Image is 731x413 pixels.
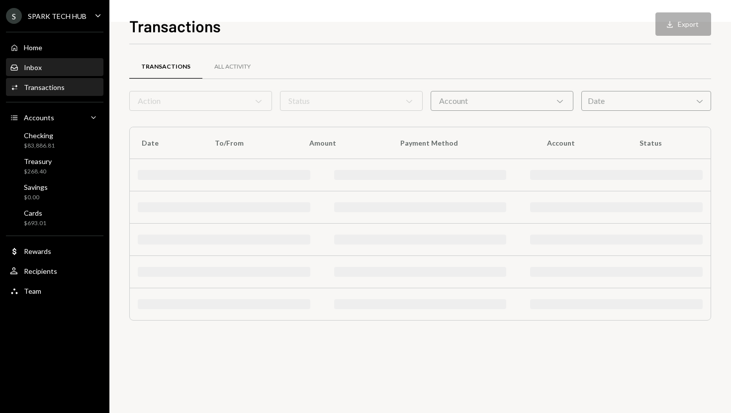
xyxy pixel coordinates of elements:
[6,262,103,280] a: Recipients
[535,127,628,159] th: Account
[129,16,221,36] h1: Transactions
[24,193,48,202] div: $0.00
[28,12,87,20] div: SPARK TECH HUB
[24,63,42,72] div: Inbox
[24,167,52,176] div: $268.40
[297,127,388,159] th: Amount
[24,113,54,122] div: Accounts
[214,63,251,71] div: All Activity
[24,209,46,217] div: Cards
[6,154,103,178] a: Treasury$268.40
[6,108,103,126] a: Accounts
[130,127,203,159] th: Date
[388,127,535,159] th: Payment Method
[24,43,42,52] div: Home
[202,54,263,80] a: All Activity
[6,58,103,76] a: Inbox
[24,219,46,228] div: $693.01
[129,54,202,80] a: Transactions
[24,131,55,140] div: Checking
[6,8,22,24] div: S
[581,91,711,111] div: Date
[141,63,190,71] div: Transactions
[24,142,55,150] div: $83,886.81
[6,38,103,56] a: Home
[24,183,48,191] div: Savings
[24,287,41,295] div: Team
[203,127,297,159] th: To/From
[24,83,65,91] div: Transactions
[24,267,57,275] div: Recipients
[24,247,51,255] div: Rewards
[6,206,103,230] a: Cards$693.01
[6,180,103,204] a: Savings$0.00
[431,91,573,111] div: Account
[6,78,103,96] a: Transactions
[628,127,711,159] th: Status
[6,128,103,152] a: Checking$83,886.81
[6,242,103,260] a: Rewards
[24,157,52,165] div: Treasury
[6,282,103,300] a: Team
